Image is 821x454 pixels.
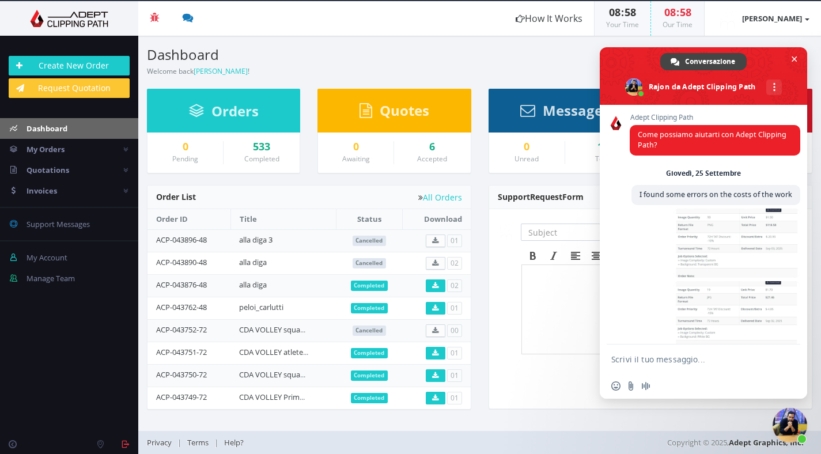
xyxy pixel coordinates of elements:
[239,302,283,312] a: peloi_carlutti
[514,154,539,164] small: Unread
[351,281,388,291] span: Completed
[766,80,782,95] div: Altri canali
[9,56,130,75] a: Create New Order
[522,265,803,354] iframe: Rich Text Area. Press ALT-F9 for menu. Press ALT-F10 for toolbar. Press ALT-0 for help
[239,279,267,290] a: alla diga
[638,130,786,150] span: Come possiamo aiutarti con Adept Clipping Path?
[418,193,462,202] a: All Orders
[351,370,388,381] span: Completed
[611,381,621,391] span: Inserisci una emoji
[705,1,821,36] a: [PERSON_NAME]
[336,209,403,229] th: Status
[417,154,447,164] small: Accepted
[565,248,586,263] div: Align left
[27,252,67,263] span: My Account
[353,326,387,336] span: Cancelled
[351,393,388,403] span: Completed
[611,354,770,365] textarea: Scrivi il tuo messaggio...
[742,13,802,24] strong: [PERSON_NAME]
[239,257,267,267] a: alla diga
[523,248,543,263] div: Bold
[156,234,207,245] a: ACP-043896-48
[156,392,207,402] a: ACP-043749-72
[327,141,385,153] a: 0
[156,302,207,312] a: ACP-043762-48
[498,141,556,153] a: 0
[211,101,259,120] span: Orders
[360,108,429,118] a: Quotes
[27,123,67,134] span: Dashboard
[9,78,130,98] a: Request Quotation
[342,154,370,164] small: Awaiting
[621,5,625,19] span: :
[147,437,177,448] a: Privacy
[498,191,584,202] span: Support Form
[595,154,611,164] small: Total
[156,347,207,357] a: ACP-043751-72
[156,141,214,153] a: 0
[232,141,291,153] a: 533
[520,108,610,118] a: Messages
[181,437,214,448] a: Terms
[660,53,747,70] div: Conversazione
[156,369,207,380] a: ACP-043750-72
[9,10,130,27] img: Adept Graphics
[664,5,676,19] span: 08
[147,209,230,229] th: Order ID
[156,279,207,290] a: ACP-043876-48
[403,209,471,229] th: Download
[27,144,65,154] span: My Orders
[156,324,207,335] a: ACP-043752-72
[574,141,633,153] div: 12
[27,186,57,196] span: Invoices
[27,273,75,283] span: Manage Team
[353,236,387,246] span: Cancelled
[172,154,198,164] small: Pending
[640,190,792,199] span: I found some errors on the costs of the work
[521,224,653,241] input: Subject
[147,47,471,62] h3: Dashboard
[498,224,515,241] img: timthumb.php
[666,170,741,177] div: Giovedì, 25 Settembre
[676,5,680,19] span: :
[230,209,336,229] th: Title
[680,5,691,19] span: 58
[239,324,349,335] a: CDA VOLLEY squadra staff e soci
[641,381,650,391] span: Registra un messaggio audio
[27,219,90,229] span: Support Messages
[729,437,804,448] a: Adept Graphics, Inc.
[189,108,259,119] a: Orders
[380,101,429,120] span: Quotes
[239,234,273,245] a: alla diga 3
[194,66,248,76] a: [PERSON_NAME]
[716,7,739,30] img: timthumb.php
[606,20,639,29] small: Your Time
[351,303,388,313] span: Completed
[773,408,807,442] div: Chiudere la chat
[403,141,461,153] a: 6
[218,437,249,448] a: Help?
[239,347,346,357] a: CDA VOLLEY atlete figura intera
[530,191,562,202] span: Request
[351,348,388,358] span: Completed
[27,165,69,175] span: Quotations
[663,20,693,29] small: Our Time
[543,248,564,263] div: Italic
[543,101,610,120] span: Messages
[147,66,249,76] small: Welcome back !
[626,381,635,391] span: Invia un file
[353,258,387,268] span: Cancelled
[685,53,735,70] span: Conversazione
[625,5,636,19] span: 58
[788,53,800,65] span: Chiudere la chat
[156,257,207,267] a: ACP-043890-48
[244,154,279,164] small: Completed
[147,431,591,454] div: | |
[504,1,594,36] a: How It Works
[239,369,349,380] a: CDA VOLLEY squadra staff e soci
